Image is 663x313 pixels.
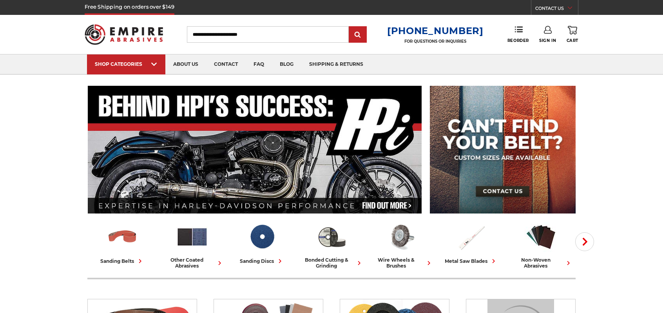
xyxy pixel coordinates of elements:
[370,257,433,269] div: wire wheels & brushes
[387,39,484,44] p: FOR QUESTIONS OR INQUIRIES
[88,86,422,213] img: Banner for an interview featuring Horsepower Inc who makes Harley performance upgrades featured o...
[525,221,557,253] img: Non-woven Abrasives
[246,54,272,74] a: faq
[300,257,363,269] div: bonded cutting & grinding
[370,221,433,269] a: wire wheels & brushes
[445,257,498,265] div: metal saw blades
[85,19,163,50] img: Empire Abrasives
[567,38,578,43] span: Cart
[535,4,578,15] a: CONTACT US
[301,54,371,74] a: shipping & returns
[160,221,224,269] a: other coated abrasives
[567,26,578,43] a: Cart
[315,221,348,253] img: Bonded Cutting & Grinding
[430,86,576,213] img: promo banner for custom belts.
[91,221,154,265] a: sanding belts
[165,54,206,74] a: about us
[246,221,278,253] img: Sanding Discs
[439,221,503,265] a: metal saw blades
[575,232,594,251] button: Next
[160,257,224,269] div: other coated abrasives
[95,61,158,67] div: SHOP CATEGORIES
[230,221,293,265] a: sanding discs
[507,26,529,43] a: Reorder
[100,257,144,265] div: sanding belts
[455,221,487,253] img: Metal Saw Blades
[176,221,208,253] img: Other Coated Abrasives
[509,221,572,269] a: non-woven abrasives
[539,38,556,43] span: Sign In
[385,221,418,253] img: Wire Wheels & Brushes
[387,25,484,36] a: [PHONE_NUMBER]
[240,257,284,265] div: sanding discs
[106,221,139,253] img: Sanding Belts
[507,38,529,43] span: Reorder
[350,27,366,43] input: Submit
[206,54,246,74] a: contact
[300,221,363,269] a: bonded cutting & grinding
[272,54,301,74] a: blog
[509,257,572,269] div: non-woven abrasives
